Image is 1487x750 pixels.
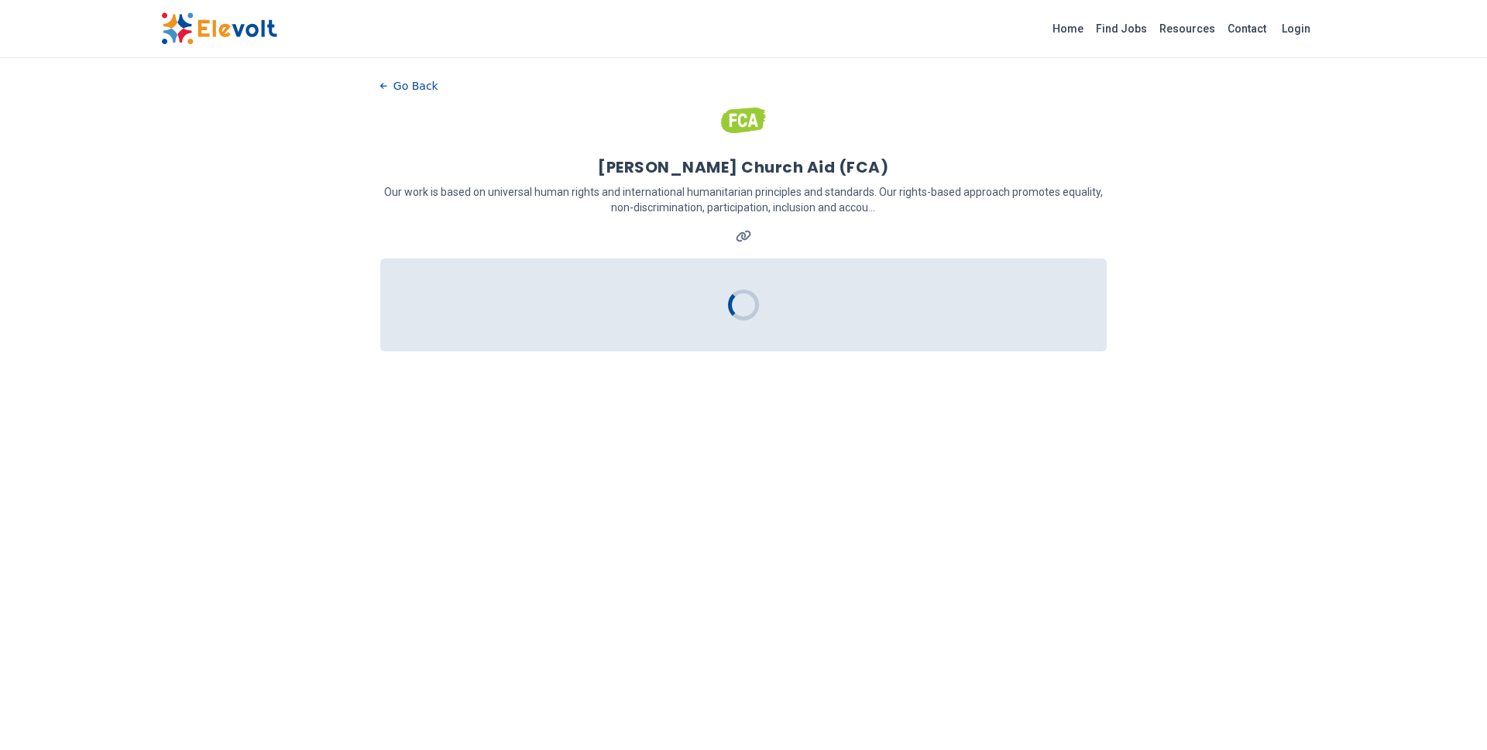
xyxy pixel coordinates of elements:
[598,156,888,178] h1: [PERSON_NAME] Church Aid (FCA)
[380,74,438,98] button: Go Back
[1221,16,1272,41] a: Contact
[1090,16,1153,41] a: Find Jobs
[380,184,1108,215] p: Our work is based on universal human rights and international humanitarian principles and standar...
[1272,13,1320,44] a: Login
[1046,16,1090,41] a: Home
[720,98,768,144] img: Finn Church Aid (FCA)
[1153,16,1221,41] a: Resources
[724,286,764,325] div: Loading...
[161,12,277,45] img: Elevolt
